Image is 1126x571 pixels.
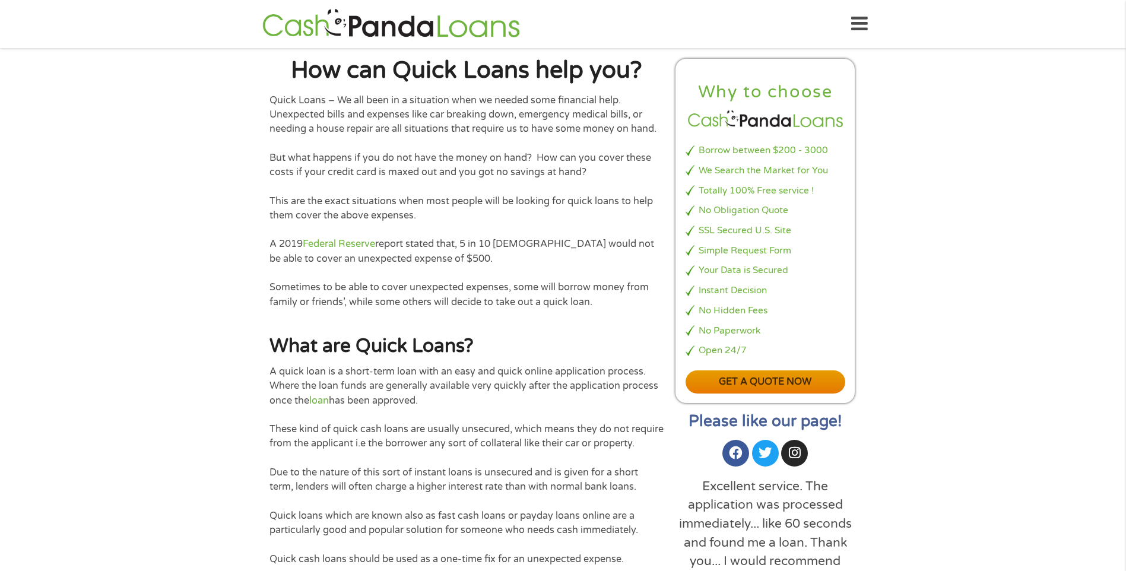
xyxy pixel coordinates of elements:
li: Borrow between $200 - 3000 [686,144,846,157]
p: This are the exact situations when most people will be looking for quick loans to help them cover... [269,194,664,223]
p: Quick Loans – We all been in a situation when we needed some financial help. Unexpected bills and... [269,93,664,137]
li: Instant Decision [686,284,846,297]
p: A 2019 report stated that, 5 in 10 [DEMOGRAPHIC_DATA] would not be able to cover an unexpected ex... [269,237,664,266]
li: No Hidden Fees [686,304,846,318]
p: A quick loan is a short-term loan with an easy and quick online application process. Where the lo... [269,364,664,408]
li: We Search the Market for You [686,164,846,177]
p: But what happens if you do not have the money on hand? How can you cover these costs if your cred... [269,151,664,180]
h2: Why to choose [686,81,846,103]
h1: How can Quick Loans help you? [269,59,664,83]
li: No Paperwork [686,324,846,338]
a: loan [309,395,329,407]
a: Federal Reserve [303,238,375,250]
p: Quick cash loans should be used as a one-time fix for an unexpected expense. [269,552,664,566]
li: Your Data is Secured [686,264,846,277]
p: Sometimes to be able to cover unexpected expenses, some will borrow money from family or friends’... [269,280,664,309]
li: SSL Secured U.S. Site [686,224,846,237]
p: Due to the nature of this sort of instant loans is unsecured and is given for a short term, lende... [269,465,664,494]
h2: What are Quick Loans? [269,334,664,359]
p: Quick loans which are known also as fast cash loans or payday loans online are a particularly goo... [269,509,664,538]
a: Get a quote now [686,370,846,394]
h2: Please like our page!​ [674,414,857,429]
img: GetLoanNow Logo [259,7,524,41]
p: These kind of quick cash loans are usually unsecured, which means they do not require from the ap... [269,422,664,451]
li: Open 24/7 [686,344,846,357]
li: Totally 100% Free service ! [686,184,846,198]
li: Simple Request Form [686,244,846,258]
li: No Obligation Quote [686,204,846,217]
